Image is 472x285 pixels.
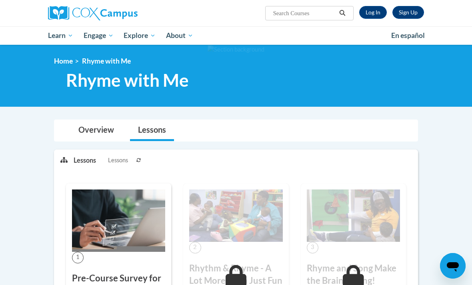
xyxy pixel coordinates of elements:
[42,26,430,45] div: Main menu
[336,8,348,18] button: Search
[386,27,430,44] a: En español
[66,70,189,91] span: Rhyme with Me
[72,252,84,263] span: 1
[189,189,282,242] img: Course Image
[48,6,165,20] a: Cox Campus
[124,31,156,40] span: Explore
[84,31,114,40] span: Engage
[43,26,78,45] a: Learn
[118,26,161,45] a: Explore
[48,6,138,20] img: Cox Campus
[108,156,128,165] span: Lessons
[189,242,201,253] span: 2
[208,45,264,54] img: Section background
[307,242,318,253] span: 3
[359,6,387,19] a: Log In
[130,120,174,141] a: Lessons
[392,6,424,19] a: Register
[72,189,165,252] img: Course Image
[166,31,193,40] span: About
[272,8,336,18] input: Search Courses
[391,31,425,40] span: En español
[70,120,122,141] a: Overview
[54,57,73,65] a: Home
[440,253,466,279] iframe: Button to launch messaging window
[82,57,131,65] span: Rhyme with Me
[78,26,119,45] a: Engage
[74,156,96,165] p: Lessons
[307,189,400,242] img: Course Image
[161,26,198,45] a: About
[48,31,73,40] span: Learn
